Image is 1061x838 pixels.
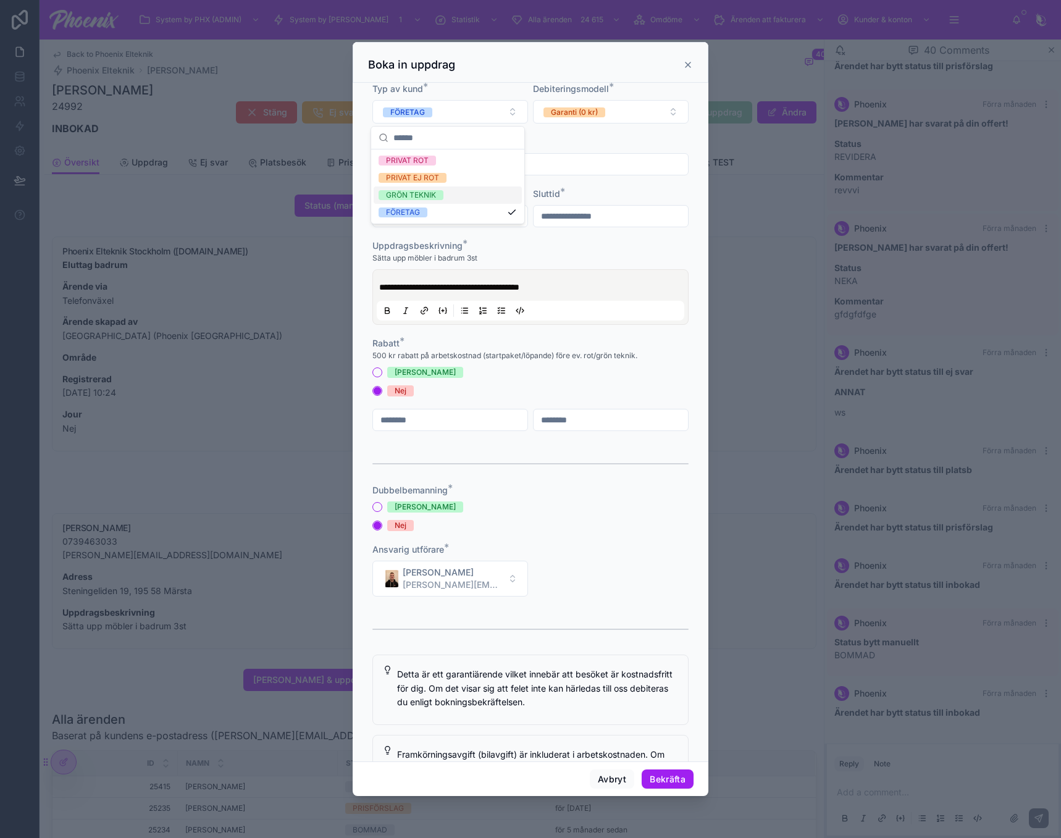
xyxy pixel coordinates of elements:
span: [PERSON_NAME][EMAIL_ADDRESS][DOMAIN_NAME] [403,579,503,591]
div: GRÖN TEKNIK [386,190,436,200]
div: Suggestions [371,149,524,224]
div: PRIVAT ROT [386,156,429,166]
div: [PERSON_NAME] [395,367,456,378]
div: FÖRETAG [386,207,420,217]
div: Garanti (0 kr) [551,107,598,117]
div: Nej [395,385,406,396]
span: Debiteringsmodell [533,83,609,94]
button: Bekräfta [642,769,694,789]
span: Typ av kund [372,83,423,94]
button: Select Button [372,561,528,597]
span: Uppdragsbeskrivning [372,240,463,251]
p: Detta är ett garantiärende vilket innebär att besöket är kostnadsfritt för dig. Om det visar sig ... [397,668,678,710]
button: Select Button [533,100,689,124]
span: Rabatt [372,338,400,348]
p: Framkörningsavgift (bilavgift) är inkluderat i arbetskostnaden. Om arbetstiden överstiger den est... [397,748,678,790]
span: Sätta upp möbler i badrum 3st [372,253,477,263]
span: [PERSON_NAME] [403,566,503,579]
span: 500 kr rabatt på arbetskostnad (startpaket/löpande) före ev. rot/grön teknik. [372,351,637,361]
button: Select Button [372,100,528,124]
button: Avbryt [590,769,634,789]
div: Nej [395,520,406,531]
div: [PERSON_NAME] [395,501,456,513]
span: Ansvarig utförare [372,544,444,555]
span: Sluttid [533,188,560,199]
span: Dubbelbemanning [372,485,448,495]
div: FÖRETAG [390,107,425,117]
div: PRIVAT EJ ROT [386,173,439,183]
h3: Boka in uppdrag [368,57,455,72]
